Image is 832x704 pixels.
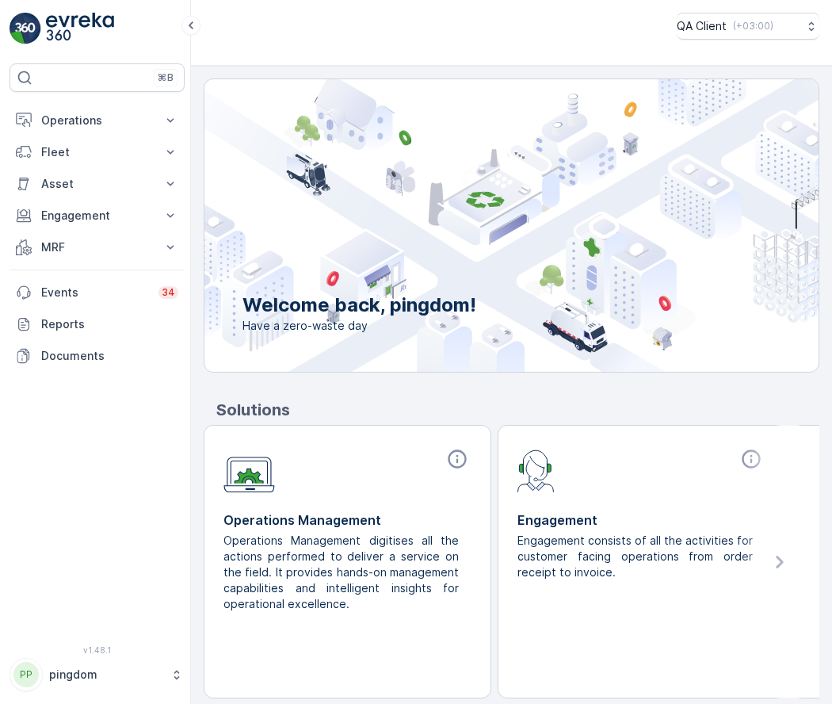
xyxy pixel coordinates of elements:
[10,136,185,168] button: Fleet
[41,113,153,128] p: Operations
[223,533,459,612] p: Operations Management digitises all the actions performed to deliver a service on the field. It p...
[517,448,555,492] img: module-icon
[41,285,149,300] p: Events
[242,293,476,318] p: Welcome back, pingdom!
[10,340,185,372] a: Documents
[517,511,765,530] p: Engagement
[162,286,175,299] p: 34
[133,79,819,372] img: city illustration
[677,13,819,40] button: QA Client(+03:00)
[733,20,773,33] p: ( +03:00 )
[216,398,819,422] p: Solutions
[223,511,471,530] p: Operations Management
[10,168,185,200] button: Asset
[41,144,153,160] p: Fleet
[13,662,39,687] div: PP
[242,318,476,334] span: Have a zero-waste day
[10,13,41,44] img: logo
[10,308,185,340] a: Reports
[517,533,753,580] p: Engagement consists of all the activities for customer facing operations from order receipt to in...
[10,277,185,308] a: Events34
[10,645,185,655] span: v 1.48.1
[41,348,178,364] p: Documents
[10,200,185,231] button: Engagement
[41,208,153,224] p: Engagement
[10,231,185,263] button: MRF
[46,13,114,44] img: logo_light-DOdMpM7g.png
[41,176,153,192] p: Asset
[41,316,178,332] p: Reports
[41,239,153,255] p: MRF
[223,448,275,493] img: module-icon
[10,105,185,136] button: Operations
[158,71,174,84] p: ⌘B
[10,658,185,691] button: PPpingdom
[49,667,162,683] p: pingdom
[677,18,727,34] p: QA Client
